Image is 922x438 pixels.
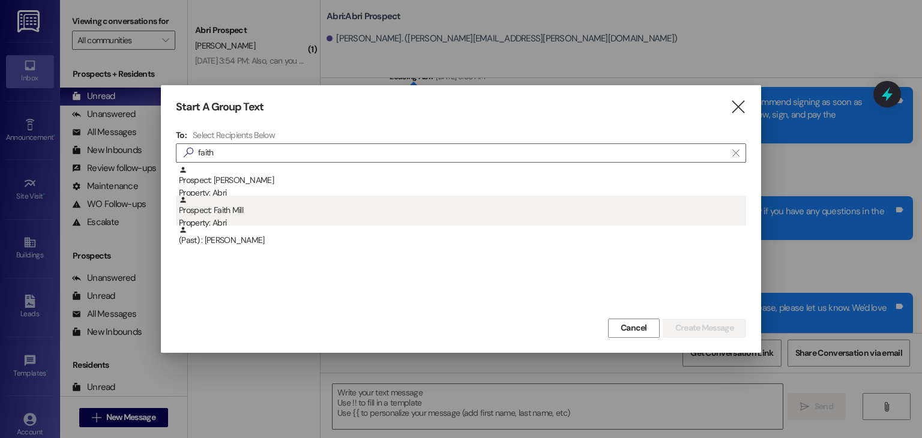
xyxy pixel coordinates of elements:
div: Property: Abri [179,187,746,199]
button: Clear text [726,144,746,162]
div: Property: Abri [179,217,746,229]
button: Create Message [663,319,746,338]
div: Prospect: [PERSON_NAME] [179,166,746,200]
div: Prospect: [PERSON_NAME]Property: Abri [176,166,746,196]
span: Create Message [675,322,734,334]
div: Prospect: Faith MillProperty: Abri [176,196,746,226]
i:  [732,148,739,158]
div: (Past) : [PERSON_NAME] [179,226,746,247]
div: (Past) : [PERSON_NAME] [176,226,746,256]
h3: To: [176,130,187,140]
h3: Start A Group Text [176,100,264,114]
input: Search for any contact or apartment [198,145,726,161]
button: Cancel [608,319,660,338]
div: Prospect: Faith Mill [179,196,746,230]
i:  [179,146,198,159]
span: Cancel [621,322,647,334]
i:  [730,101,746,113]
h4: Select Recipients Below [193,130,275,140]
